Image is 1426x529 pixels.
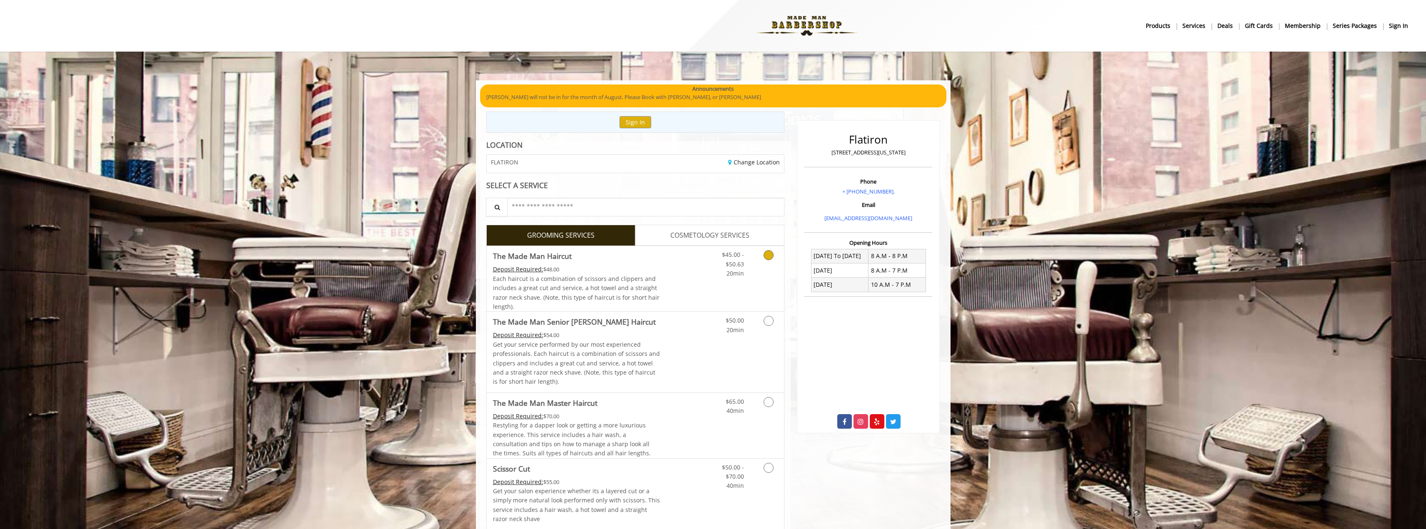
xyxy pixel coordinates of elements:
[493,463,530,474] b: Scissor Cut
[726,397,744,405] span: $65.00
[727,269,744,277] span: 20min
[486,93,940,102] p: [PERSON_NAME] will not be in for the month of August. Please Book with [PERSON_NAME], or [PERSON_...
[493,330,660,340] div: $54.00
[1239,20,1279,32] a: Gift cardsgift cards
[804,240,932,246] h3: Opening Hours
[749,3,864,49] img: Made Man Barbershop logo
[727,407,744,415] span: 40min
[527,230,595,241] span: GROOMING SERVICES
[486,198,508,216] button: Service Search
[493,250,572,262] b: The Made Man Haircut
[620,116,651,128] button: Sign In
[842,188,895,195] a: + [PHONE_NUMBER].
[493,340,660,387] p: Get your service performed by our most experienced professionals. Each haircut is a combination o...
[493,316,656,328] b: The Made Man Senior [PERSON_NAME] Haircut
[1182,21,1205,30] b: Services
[806,148,930,157] p: [STREET_ADDRESS][US_STATE]
[493,478,543,486] span: This service needs some Advance to be paid before we block your appointment
[493,265,660,274] div: $48.00
[493,331,543,339] span: This service needs some Advance to be paid before we block your appointment
[1245,21,1273,30] b: gift cards
[486,140,523,150] b: LOCATION
[1383,20,1414,32] a: sign insign in
[728,158,780,166] a: Change Location
[726,316,744,324] span: $50.00
[722,463,744,480] span: $50.00 - $70.00
[811,249,869,263] td: [DATE] To [DATE]
[493,412,660,421] div: $70.00
[811,263,869,278] td: [DATE]
[811,278,869,292] td: [DATE]
[824,214,912,222] a: [EMAIL_ADDRESS][DOMAIN_NAME]
[1327,20,1383,32] a: Series packagesSeries packages
[493,487,660,524] p: Get your salon experience whether its a layered cut or a simply more natural look performed only ...
[806,134,930,146] h2: Flatiron
[806,202,930,208] h3: Email
[493,397,597,409] b: The Made Man Master Haircut
[692,84,734,93] b: Announcements
[1279,20,1327,32] a: MembershipMembership
[493,477,660,487] div: $55.00
[727,326,744,334] span: 20min
[727,482,744,489] span: 40min
[869,249,926,263] td: 8 A.M - 8 P.M
[493,265,543,273] span: This service needs some Advance to be paid before we block your appointment
[493,421,651,457] span: Restyling for a dapper look or getting a more luxurious experience. This service includes a hair ...
[670,230,749,241] span: COSMETOLOGY SERVICES
[806,179,930,184] h3: Phone
[1146,21,1170,30] b: products
[869,278,926,292] td: 10 A.M - 7 P.M
[1285,21,1321,30] b: Membership
[491,159,518,165] span: FLATIRON
[493,275,659,310] span: Each haircut is a combination of scissors and clippers and includes a great cut and service, a ho...
[722,251,744,268] span: $45.00 - $50.63
[486,181,785,189] div: SELECT A SERVICE
[1389,21,1408,30] b: sign in
[1217,21,1233,30] b: Deals
[869,263,926,278] td: 8 A.M - 7 P.M
[493,412,543,420] span: This service needs some Advance to be paid before we block your appointment
[1177,20,1212,32] a: ServicesServices
[1140,20,1177,32] a: Productsproducts
[1333,21,1377,30] b: Series packages
[1212,20,1239,32] a: DealsDeals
